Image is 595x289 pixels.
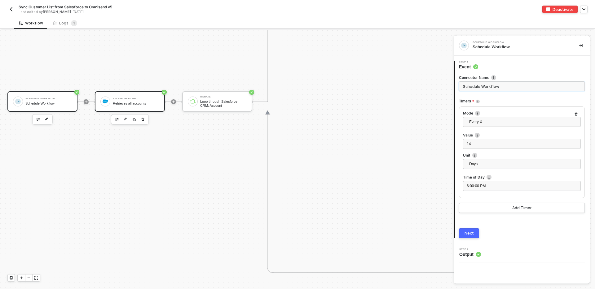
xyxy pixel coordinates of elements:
img: edit-cred [45,117,49,122]
span: Sync Customer List from Salesforce to Omnisend v5 [19,4,112,10]
span: icon-play [84,100,88,104]
button: Add Timer [459,203,585,213]
span: icon-collapse-right [579,44,583,47]
span: Every X [469,117,577,127]
span: 14 [467,142,471,146]
span: Output [459,251,481,257]
img: edit-cred [36,118,40,121]
label: Time of Day [463,175,581,180]
div: Logs [53,20,77,26]
span: icon-play [172,100,175,104]
img: icon-info [491,75,496,80]
span: icon-minus [27,276,31,280]
span: icon-success-page [74,90,79,95]
div: Add Timer [512,205,532,210]
button: edit-cred [113,116,121,123]
img: edit-cred [124,117,127,122]
img: icon-info [475,111,480,116]
span: Event [459,64,478,70]
span: Step 2 [459,248,481,251]
img: icon-info [487,175,491,180]
div: Iterate [200,96,247,98]
input: Enter description [459,81,585,91]
button: copy-block [130,116,138,123]
div: Next [465,231,474,236]
button: edit-cred [122,116,129,123]
span: 6:00:00 PM [467,184,486,188]
div: Schedule Workflow [473,41,566,44]
span: [PERSON_NAME] [43,10,71,14]
span: icon-expand [34,276,38,280]
div: Workflow [19,21,43,26]
img: icon-info [475,133,480,138]
label: Mode [463,110,581,116]
img: edit-cred [115,118,119,121]
span: Step 1 [459,61,478,63]
div: Last edited by - [DATE] [19,10,283,14]
div: Retrieves all accounts [113,101,159,106]
img: icon [103,99,108,104]
img: icon [190,99,196,104]
span: icon-success-page [249,90,254,95]
span: Timers [459,97,474,105]
span: Days [469,159,577,169]
img: icon-info [472,153,477,158]
label: Unit [463,153,581,158]
img: deactivate [546,7,550,11]
div: Schedule Workflow [25,97,72,100]
img: icon [15,99,21,104]
div: Step 1Event Connector Nameicon-infoTimersicon-infoModeicon-infoEvery XValueicon-info14Uniticon-in... [454,61,590,238]
img: icon-info [476,100,480,103]
button: edit-cred [43,116,51,123]
img: back [9,7,14,12]
span: icon-play [20,276,23,280]
button: Next [459,228,479,238]
div: Loop through Salesforce CRM: Account [200,100,247,107]
label: Value [463,132,581,138]
span: icon-success-page [162,90,167,95]
img: copy-block [132,118,136,121]
div: Deactivate [553,7,574,12]
div: Schedule Workflow [25,101,72,106]
button: deactivateDeactivate [542,6,578,13]
button: edit-cred [34,116,42,123]
div: Salesforce CRM [113,97,159,100]
label: Connector Name [459,75,585,80]
button: back [7,6,15,13]
sup: 1 [71,20,77,26]
img: integration-icon [461,43,467,48]
div: Schedule Workflow [473,44,569,50]
span: 1 [73,21,75,25]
